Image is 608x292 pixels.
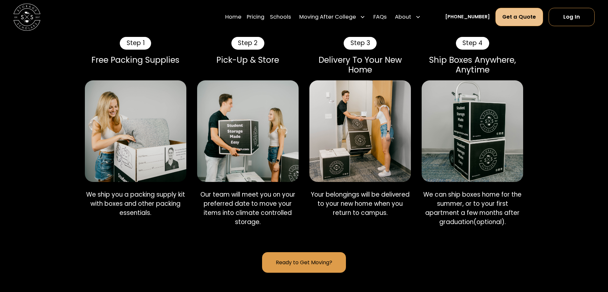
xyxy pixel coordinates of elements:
[395,13,411,21] div: About
[296,8,368,26] div: Moving After College
[247,8,264,26] a: Pricing
[13,3,40,30] img: Storage Scholars main logo
[422,190,523,227] p: We can ship boxes home for the summer, or to your first apartment a few months after graduation(o...
[225,8,242,26] a: Home
[299,13,356,21] div: Moving After College
[120,37,151,50] div: Step 1
[197,80,299,182] img: Storage Scholars pick up.
[456,37,489,50] div: Step 4
[270,8,291,26] a: Schools
[197,55,299,65] div: Pick-Up & Store
[262,252,346,273] a: Ready to Get Moving?
[309,190,411,218] p: Your belongings will be delivered to your new home when you return to campus.
[309,55,411,75] div: Delivery To Your New Home
[344,37,377,50] div: Step 3
[445,13,490,21] a: [PHONE_NUMBER]
[197,190,299,227] p: Our team will meet you on your preferred date to move your items into climate controlled storage.
[85,80,186,182] img: Packing a Storage Scholars box.
[309,80,411,182] img: Storage Scholars delivery.
[231,37,264,50] div: Step 2
[373,8,387,26] a: FAQs
[422,80,523,182] img: Shipping Storage Scholars boxes.
[392,8,424,26] div: About
[549,8,595,26] a: Log In
[422,55,523,75] div: Ship Boxes Anywhere, Anytime
[85,190,186,218] p: We ship you a packing supply kit with boxes and other packing essentials.
[495,8,543,26] a: Get a Quote
[85,55,186,65] div: Free Packing Supplies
